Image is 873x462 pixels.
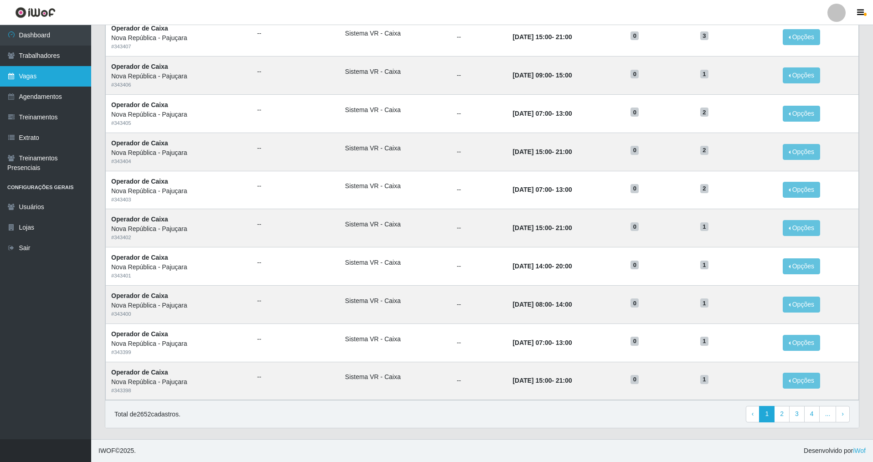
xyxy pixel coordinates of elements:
[556,224,572,231] time: 21:00
[630,222,639,231] span: 0
[111,63,168,70] strong: Operador de Caixa
[783,220,820,236] button: Opções
[700,108,708,117] span: 2
[556,186,572,193] time: 13:00
[345,105,446,115] li: Sistema VR - Caixa
[451,133,507,171] td: --
[630,375,639,384] span: 0
[451,171,507,209] td: --
[819,406,837,422] a: ...
[789,406,805,422] a: 3
[512,301,572,308] strong: -
[111,377,246,387] div: Nova República - Pajuçara
[783,335,820,351] button: Opções
[111,158,246,165] div: # 343404
[98,446,136,456] span: © 2025 .
[512,377,552,384] time: [DATE] 15:00
[98,447,115,454] span: IWOF
[111,148,246,158] div: Nova República - Pajuçara
[746,406,760,422] a: Previous
[451,94,507,133] td: --
[630,108,639,117] span: 0
[630,337,639,346] span: 0
[257,105,334,115] ul: --
[345,258,446,267] li: Sistema VR - Caixa
[257,181,334,191] ul: --
[783,258,820,274] button: Opções
[700,31,708,41] span: 3
[512,224,552,231] time: [DATE] 15:00
[111,339,246,349] div: Nova República - Pajuçara
[512,262,572,270] strong: -
[700,337,708,346] span: 1
[556,262,572,270] time: 20:00
[345,220,446,229] li: Sistema VR - Caixa
[345,334,446,344] li: Sistema VR - Caixa
[111,110,246,119] div: Nova República - Pajuçara
[556,33,572,41] time: 21:00
[556,377,572,384] time: 21:00
[111,387,246,395] div: # 343398
[512,339,552,346] time: [DATE] 07:00
[804,446,866,456] span: Desenvolvido por
[556,339,572,346] time: 13:00
[783,67,820,83] button: Opções
[700,375,708,384] span: 1
[512,262,552,270] time: [DATE] 14:00
[783,144,820,160] button: Opções
[451,362,507,400] td: --
[111,81,246,89] div: # 343406
[111,254,168,261] strong: Operador de Caixa
[783,106,820,122] button: Opções
[512,186,552,193] time: [DATE] 07:00
[630,261,639,270] span: 0
[512,110,572,117] strong: -
[111,330,168,338] strong: Operador de Caixa
[257,220,334,229] ul: --
[111,234,246,241] div: # 343402
[842,410,844,417] span: ›
[512,72,572,79] strong: -
[630,146,639,155] span: 0
[512,339,572,346] strong: -
[836,406,850,422] a: Next
[512,110,552,117] time: [DATE] 07:00
[512,224,572,231] strong: -
[111,43,246,51] div: # 343407
[556,301,572,308] time: 14:00
[111,272,246,280] div: # 343401
[512,186,572,193] strong: -
[257,67,334,77] ul: --
[345,67,446,77] li: Sistema VR - Caixa
[700,261,708,270] span: 1
[111,349,246,356] div: # 343399
[783,182,820,198] button: Opções
[556,148,572,155] time: 21:00
[630,184,639,193] span: 0
[111,72,246,81] div: Nova República - Pajuçara
[451,18,507,56] td: --
[700,222,708,231] span: 1
[630,31,639,41] span: 0
[630,298,639,308] span: 0
[451,323,507,362] td: --
[111,369,168,376] strong: Operador de Caixa
[774,406,790,422] a: 2
[700,298,708,308] span: 1
[512,148,572,155] strong: -
[111,224,246,234] div: Nova República - Pajuçara
[630,70,639,79] span: 0
[257,144,334,153] ul: --
[783,373,820,389] button: Opções
[451,209,507,247] td: --
[345,372,446,382] li: Sistema VR - Caixa
[556,110,572,117] time: 13:00
[512,148,552,155] time: [DATE] 15:00
[111,310,246,318] div: # 343400
[257,296,334,306] ul: --
[451,285,507,323] td: --
[111,196,246,204] div: # 343403
[700,184,708,193] span: 2
[451,56,507,95] td: --
[111,101,168,108] strong: Operador de Caixa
